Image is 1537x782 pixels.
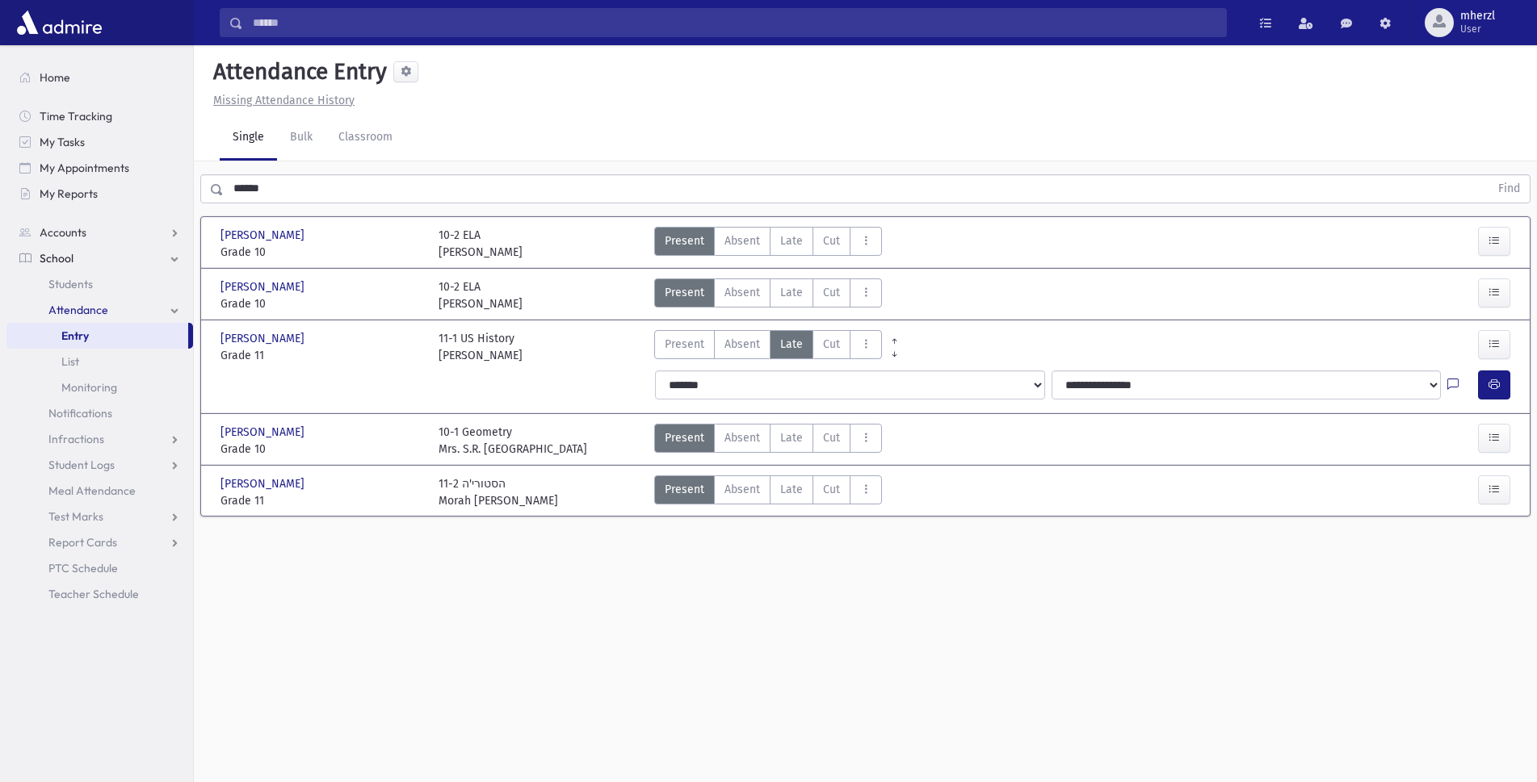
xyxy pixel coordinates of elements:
span: Late [780,429,803,446]
a: Home [6,65,193,90]
span: [PERSON_NAME] [220,330,308,347]
span: Present [665,481,704,498]
span: List [61,354,79,369]
div: 10-1 Geometry Mrs. S.R. [GEOGRAPHIC_DATA] [439,424,587,458]
a: Accounts [6,220,193,245]
a: My Appointments [6,155,193,181]
img: AdmirePro [13,6,106,39]
span: Cut [823,232,840,249]
span: Notifications [48,406,112,420]
div: 11-2 הסטורי'ה Morah [PERSON_NAME] [439,475,558,509]
span: Entry [61,328,89,343]
a: Bulk [277,115,325,161]
a: Missing Attendance History [207,94,355,107]
span: Absent [724,232,760,249]
span: Accounts [40,225,86,240]
a: Meal Attendance [6,478,193,504]
a: Monitoring [6,374,193,400]
span: School [40,251,73,266]
span: Test Marks [48,509,103,524]
span: Grade 10 [220,295,422,312]
a: School [6,245,193,271]
span: My Tasks [40,135,85,149]
a: PTC Schedule [6,555,193,581]
span: Absent [724,336,760,353]
span: [PERSON_NAME] [220,227,308,244]
span: Cut [823,336,840,353]
a: My Reports [6,181,193,207]
u: Missing Attendance History [213,94,355,107]
span: Late [780,232,803,249]
span: Home [40,70,70,85]
div: 11-1 US History [PERSON_NAME] [439,330,523,364]
div: AttTypes [654,424,882,458]
span: Time Tracking [40,109,112,123]
span: mherzl [1460,10,1495,23]
a: List [6,349,193,374]
a: Teacher Schedule [6,581,193,607]
span: Late [780,336,803,353]
a: Entry [6,323,188,349]
a: Classroom [325,115,405,161]
span: Cut [823,481,840,498]
a: Students [6,271,193,297]
a: Student Logs [6,452,193,478]
span: Student Logs [48,458,115,472]
a: Time Tracking [6,103,193,129]
a: My Tasks [6,129,193,155]
div: AttTypes [654,278,882,312]
span: [PERSON_NAME] [220,424,308,441]
a: Test Marks [6,504,193,529]
div: 10-2 ELA [PERSON_NAME] [439,227,523,261]
div: AttTypes [654,227,882,261]
span: Absent [724,481,760,498]
span: Grade 11 [220,347,422,364]
span: PTC Schedule [48,561,118,575]
button: Find [1489,175,1530,203]
input: Search [243,8,1226,37]
span: Monitoring [61,380,117,395]
div: AttTypes [654,330,882,364]
a: Report Cards [6,529,193,555]
span: Cut [823,429,840,446]
span: Grade 11 [220,492,422,509]
span: Teacher Schedule [48,587,139,601]
span: My Reports [40,186,98,201]
span: Cut [823,284,840,301]
a: Single [220,115,277,161]
span: Late [780,481,803,498]
a: Infractions [6,426,193,452]
span: [PERSON_NAME] [220,475,308,492]
div: 10-2 ELA [PERSON_NAME] [439,278,523,312]
a: Attendance [6,297,193,323]
span: Present [665,336,704,353]
div: AttTypes [654,475,882,509]
a: Notifications [6,400,193,426]
span: Infractions [48,432,104,446]
span: [PERSON_NAME] [220,278,308,295]
span: Attendance [48,303,108,317]
h5: Attendance Entry [207,58,387,86]
span: Present [665,232,704,249]
span: Absent [724,284,760,301]
span: Grade 10 [220,244,422,261]
span: Report Cards [48,535,117,550]
span: Meal Attendance [48,483,136,498]
span: Present [665,429,704,446]
span: My Appointments [40,161,129,175]
span: Present [665,284,704,301]
span: Absent [724,429,760,446]
span: Grade 10 [220,441,422,458]
span: Late [780,284,803,301]
span: User [1460,23,1495,36]
span: Students [48,277,93,291]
